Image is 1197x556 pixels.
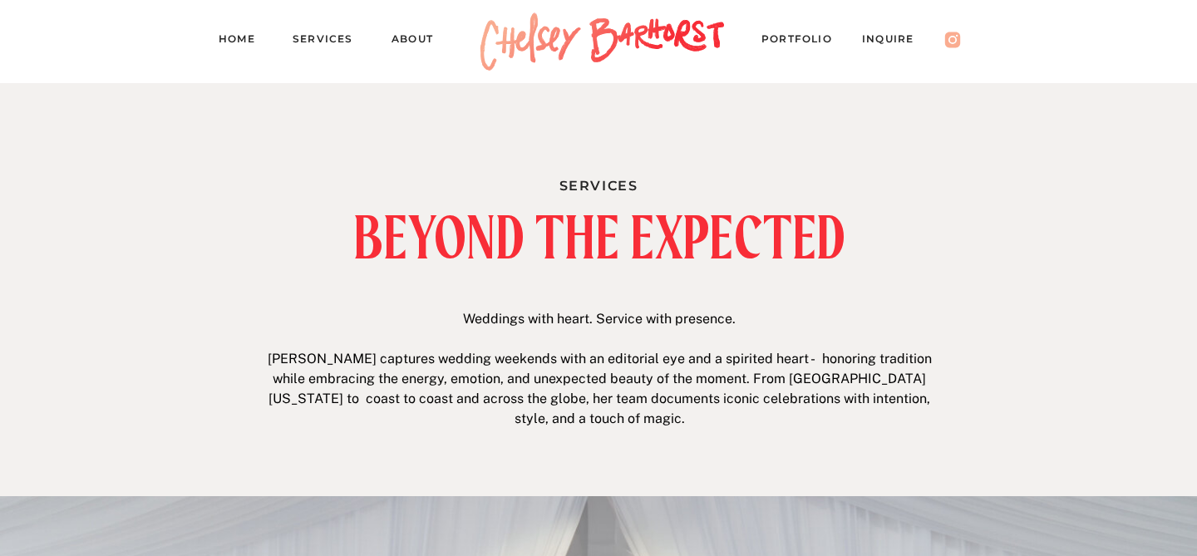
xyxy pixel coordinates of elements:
p: Weddings with heart. Service with presence. [PERSON_NAME] captures wedding weekends with an edito... [259,309,940,433]
h2: BEYOND THE EXPECTED [243,209,955,266]
a: About [392,30,449,53]
a: Home [219,30,268,53]
a: Inquire [862,30,930,53]
h1: Services [421,175,776,192]
a: Services [293,30,367,53]
a: PORTFOLIO [761,30,848,53]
